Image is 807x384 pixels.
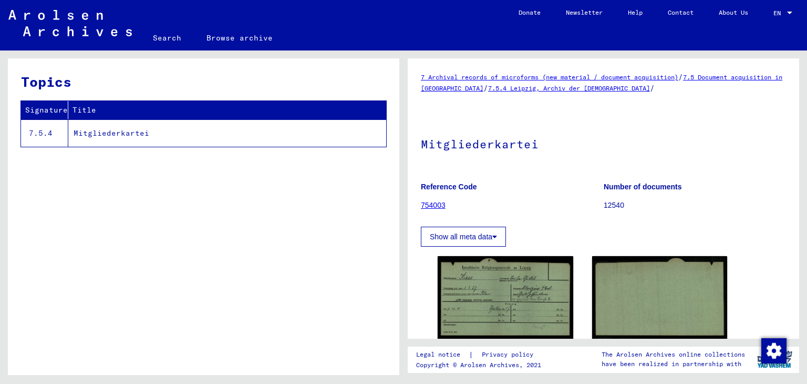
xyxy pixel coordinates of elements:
img: 002.jpg [592,256,728,339]
a: Search [140,25,194,50]
img: 001.jpg [438,256,573,339]
div: | [416,349,546,360]
span: EN [773,9,785,17]
p: The Arolsen Archives online collections [602,350,745,359]
img: yv_logo.png [755,346,794,372]
a: 7.5.4 Leipzig, Archiv der [DEMOGRAPHIC_DATA] [488,84,650,92]
td: 7.5.4 [21,119,68,147]
h1: Mitgliederkartei [421,120,786,166]
b: Number of documents [604,183,682,191]
th: Signature [21,101,68,119]
span: / [678,72,683,82]
th: Title [68,101,386,119]
img: Change consent [761,338,787,363]
h3: Topics [21,72,386,92]
a: Browse archive [194,25,285,50]
a: Legal notice [416,349,469,360]
p: Copyright © Arolsen Archives, 2021 [416,360,546,370]
button: Show all meta data [421,227,506,247]
span: / [483,83,488,93]
p: 12540 [604,200,786,211]
b: Reference Code [421,183,477,191]
a: Privacy policy [473,349,546,360]
p: have been realized in partnership with [602,359,745,369]
a: 7 Archival records of microforms (new material / document acquisition) [421,73,678,81]
img: Arolsen_neg.svg [8,10,132,36]
span: / [650,83,655,93]
td: Mitgliederkartei [68,119,386,147]
a: 754003 [421,201,446,209]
